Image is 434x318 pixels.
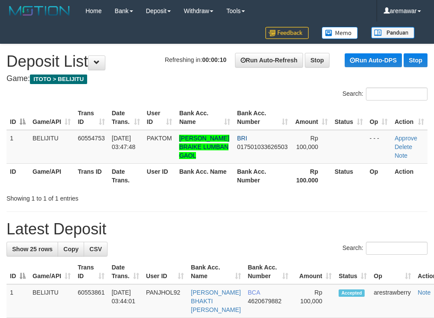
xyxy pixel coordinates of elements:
td: BELIJITU [29,130,74,164]
span: BCA [248,289,260,296]
th: Status [331,163,366,188]
h1: Latest Deposit [7,221,427,238]
th: Trans ID: activate to sort column ascending [74,105,108,130]
th: Rp 100.000 [291,163,331,188]
input: Search: [366,242,427,255]
th: User ID [144,163,176,188]
th: ID [7,163,29,188]
h1: Deposit List [7,53,427,70]
td: - - - [366,130,392,164]
th: Status: activate to sort column ascending [331,105,366,130]
img: panduan.png [371,27,414,39]
a: Approve [395,135,417,142]
td: PANJHOL92 [143,284,188,318]
span: Copy 017501033626503 to clipboard [237,143,288,150]
strong: 00:00:10 [202,56,226,63]
th: Op: activate to sort column ascending [370,260,414,284]
th: Game/API: activate to sort column ascending [29,260,74,284]
a: CSV [84,242,108,256]
div: Showing 1 to 1 of 1 entries [7,191,174,203]
span: Copy [63,246,78,253]
th: Op: activate to sort column ascending [366,105,392,130]
img: Button%20Memo.svg [322,27,358,39]
a: Note [418,289,431,296]
span: Show 25 rows [12,246,52,253]
td: arestrawberry [370,284,414,318]
label: Search: [343,242,427,255]
a: Delete [395,143,412,150]
th: Op [366,163,392,188]
th: Date Trans.: activate to sort column ascending [108,260,142,284]
input: Search: [366,88,427,101]
th: ID: activate to sort column descending [7,105,29,130]
a: Run Auto-DPS [345,53,402,67]
th: Bank Acc. Name: activate to sort column ascending [187,260,244,284]
span: ITOTO > BELIJITU [30,75,87,84]
span: Rp 100,000 [296,135,318,150]
a: [PERSON_NAME] BHAKTI [PERSON_NAME] [191,289,241,313]
th: Trans ID [74,163,108,188]
th: Date Trans. [108,163,144,188]
th: Action: activate to sort column ascending [391,105,427,130]
th: Game/API [29,163,74,188]
h4: Game: [7,75,427,83]
span: BRI [237,135,247,142]
a: Stop [305,53,330,68]
th: Date Trans.: activate to sort column ascending [108,105,144,130]
span: CSV [89,246,102,253]
span: 60554753 [78,135,104,142]
td: 1 [7,130,29,164]
span: Accepted [339,289,365,297]
td: 60553861 [74,284,108,318]
a: Stop [404,53,427,67]
img: Feedback.jpg [265,27,309,39]
th: Bank Acc. Number [234,163,291,188]
th: Bank Acc. Name: activate to sort column ascending [176,105,233,130]
a: [PERSON_NAME] BRAIKE LUMBAN GAOL [179,135,229,159]
th: Bank Acc. Number: activate to sort column ascending [234,105,291,130]
td: 1 [7,284,29,318]
th: Amount: activate to sort column ascending [291,105,331,130]
label: Search: [343,88,427,101]
th: User ID: activate to sort column ascending [143,260,188,284]
th: Amount: activate to sort column ascending [292,260,335,284]
th: Status: activate to sort column ascending [335,260,370,284]
th: Action [391,163,427,188]
a: Show 25 rows [7,242,58,256]
a: Note [395,152,408,159]
td: Rp 100,000 [292,284,335,318]
span: PAKTOM [147,135,172,142]
th: Bank Acc. Number: activate to sort column ascending [245,260,292,284]
img: MOTION_logo.png [7,4,72,17]
a: Run Auto-Refresh [235,53,303,68]
th: Game/API: activate to sort column ascending [29,105,74,130]
td: [DATE] 03:44:01 [108,284,142,318]
th: Trans ID: activate to sort column ascending [74,260,108,284]
th: Bank Acc. Name [176,163,233,188]
a: Copy [58,242,84,256]
td: BELIJITU [29,284,74,318]
span: Copy 4620679882 to clipboard [248,298,282,305]
th: User ID: activate to sort column ascending [144,105,176,130]
th: ID: activate to sort column descending [7,260,29,284]
span: Refreshing in: [165,56,226,63]
span: [DATE] 03:47:48 [112,135,136,150]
